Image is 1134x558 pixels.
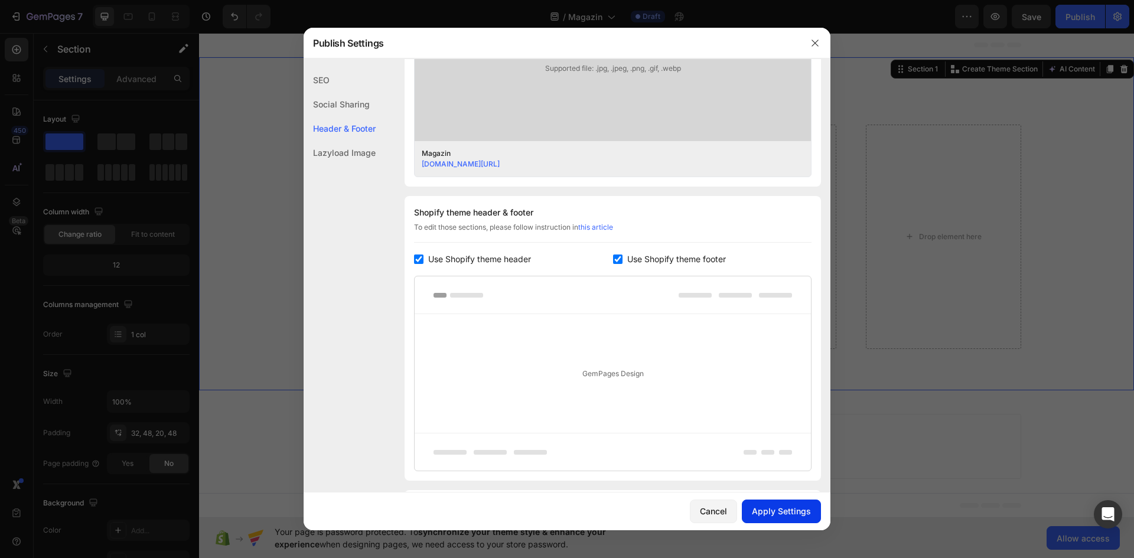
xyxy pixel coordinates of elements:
[351,199,413,208] div: Drop element here
[304,141,376,165] div: Lazyload Image
[752,505,811,517] div: Apply Settings
[763,31,839,41] p: Create Theme Section
[304,28,800,58] div: Publish Settings
[700,505,727,517] div: Cancel
[432,416,495,426] span: from URL or image
[520,401,592,413] div: Add blank section
[1094,500,1122,528] div: Open Intercom Messenger
[536,199,598,208] div: Drop element here
[415,63,811,74] span: Supported file: .jpg, .jpeg, .png, .gif, .webp
[193,264,242,280] div: 299,99 lei
[846,29,898,43] button: AI Content
[304,92,376,116] div: Social Sharing
[439,374,496,387] span: Add section
[335,416,416,426] span: inspired by CRO experts
[706,31,741,41] div: Section 1
[414,205,812,220] div: Shopify theme header & footer
[578,223,613,231] a: this article
[511,416,599,426] span: then drag & drop elements
[414,222,812,243] div: To edit those sections, please follow instruction in
[115,44,821,71] p: Cele mai vândute
[428,252,531,266] span: Use Shopify theme header
[422,148,786,159] div: Magazin
[113,289,269,316] button: Cumpără
[742,500,821,523] button: Apply Settings
[113,43,822,73] h2: Rich Text Editor. Editing area: main
[720,199,783,208] div: Drop element here
[690,500,737,523] button: Cancel
[627,252,726,266] span: Use Shopify theme footer
[113,246,269,264] h1: Ulei de Corp
[304,68,376,92] div: SEO
[415,314,811,433] div: GemPages Design
[433,401,495,413] div: Generate layout
[340,401,412,413] div: Choose templates
[171,294,210,311] p: Cumpără
[422,159,500,168] a: [DOMAIN_NAME][URL]
[171,294,210,311] div: Rich Text Editor. Editing area: main
[304,116,376,141] div: Header & Footer
[113,92,269,247] a: Ulei de Corp
[140,264,188,280] div: 149,99 lei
